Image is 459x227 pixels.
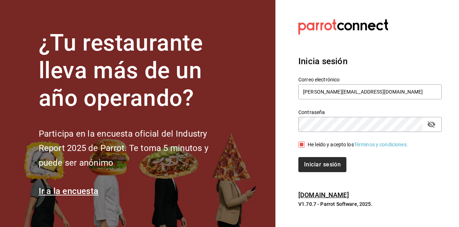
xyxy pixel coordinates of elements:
a: Términos y condiciones. [354,142,408,147]
button: Iniciar sesión [298,157,346,172]
a: [DOMAIN_NAME] [298,191,349,199]
label: Correo electrónico [298,77,442,82]
label: Contraseña [298,110,442,115]
h3: Inicia sesión [298,55,442,68]
button: passwordField [425,118,437,131]
input: Ingresa tu correo electrónico [298,84,442,99]
div: He leído y acepto los [308,141,408,148]
a: Ir a la encuesta [39,186,99,196]
p: V1.70.7 - Parrot Software, 2025. [298,200,442,208]
h2: Participa en la encuesta oficial del Industry Report 2025 de Parrot. Te toma 5 minutos y puede se... [39,127,232,170]
h1: ¿Tu restaurante lleva más de un año operando? [39,29,232,112]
